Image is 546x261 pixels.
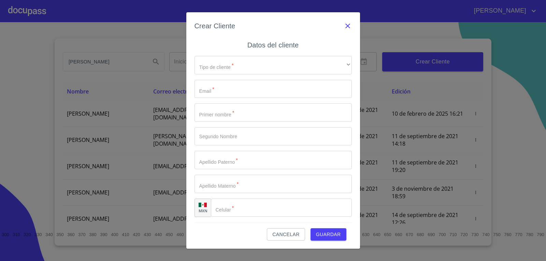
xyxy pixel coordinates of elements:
div: ​ [195,56,352,74]
button: Guardar [311,228,346,241]
span: Cancelar [272,230,299,239]
img: R93DlvwvvjP9fbrDwZeCRYBHk45OWMq+AAOlFVsxT89f82nwPLnD58IP7+ANJEaWYhP0Tx8kkA0WlQMPQsAAgwAOmBj20AXj6... [199,203,207,207]
button: Cancelar [267,228,305,241]
h6: Crear Cliente [195,20,235,31]
h6: Datos del cliente [247,40,299,50]
span: Guardar [316,230,341,239]
p: MXN [199,208,207,213]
